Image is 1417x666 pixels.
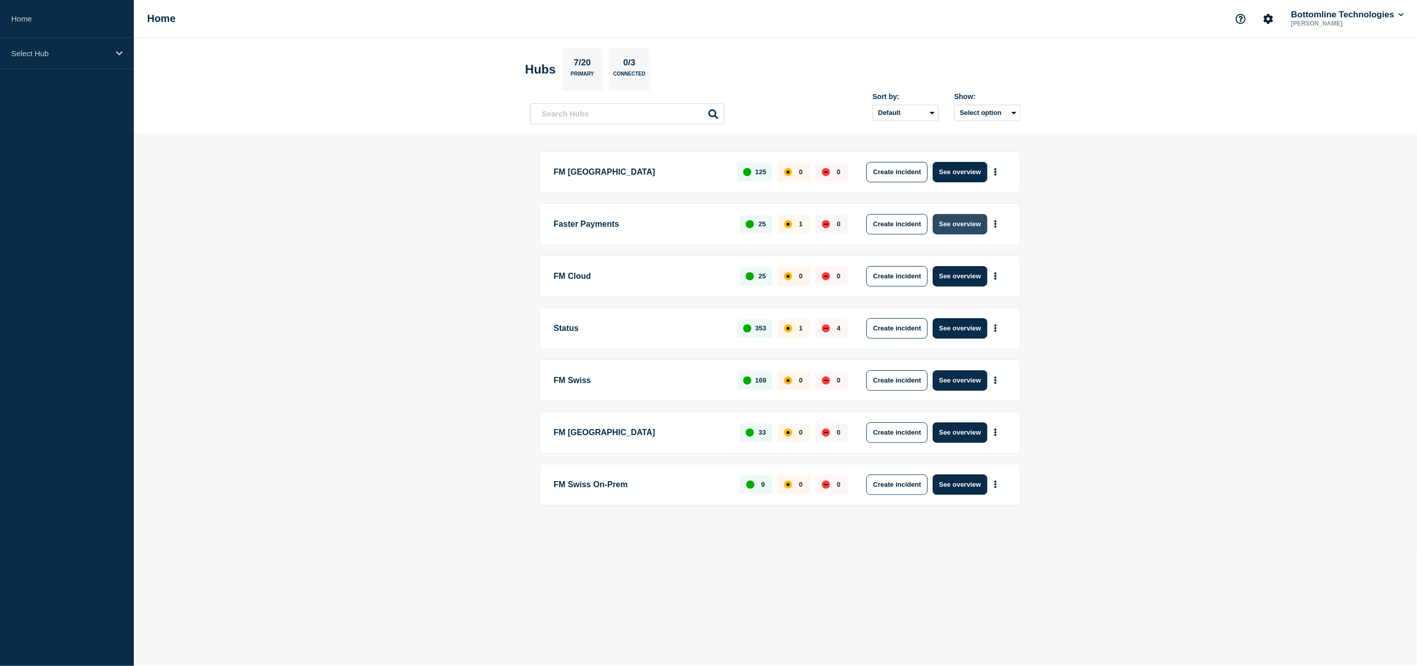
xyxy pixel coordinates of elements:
[1230,8,1251,30] button: Support
[554,162,726,182] p: FM [GEOGRAPHIC_DATA]
[822,272,830,280] div: down
[822,324,830,332] div: down
[746,429,754,437] div: up
[989,423,1002,442] button: More actions
[784,168,792,176] div: affected
[837,429,840,436] p: 0
[743,168,751,176] div: up
[743,376,751,385] div: up
[613,71,645,82] p: Connected
[954,92,1021,101] div: Show:
[837,220,840,228] p: 0
[837,168,840,176] p: 0
[755,168,767,176] p: 125
[1258,8,1279,30] button: Account settings
[784,220,792,228] div: affected
[746,272,754,280] div: up
[554,422,728,443] p: FM [GEOGRAPHIC_DATA]
[799,481,802,488] p: 0
[755,324,767,332] p: 353
[822,376,830,385] div: down
[799,376,802,384] p: 0
[933,162,987,182] button: See overview
[837,376,840,384] p: 0
[822,429,830,437] div: down
[837,272,840,280] p: 0
[989,267,1002,286] button: More actions
[554,318,726,339] p: Status
[989,162,1002,181] button: More actions
[933,214,987,234] button: See overview
[571,71,594,82] p: Primary
[799,324,802,332] p: 1
[933,474,987,495] button: See overview
[989,215,1002,233] button: More actions
[11,49,109,58] p: Select Hub
[866,370,928,391] button: Create incident
[799,168,802,176] p: 0
[866,214,928,234] button: Create incident
[755,376,767,384] p: 169
[784,376,792,385] div: affected
[866,422,928,443] button: Create incident
[799,272,802,280] p: 0
[866,162,928,182] button: Create incident
[554,370,726,391] p: FM Swiss
[933,266,987,287] button: See overview
[743,324,751,332] div: up
[822,220,830,228] div: down
[525,62,556,77] h2: Hubs
[1289,20,1396,27] p: [PERSON_NAME]
[570,58,595,71] p: 7/20
[989,371,1002,390] button: More actions
[746,220,754,228] div: up
[799,429,802,436] p: 0
[759,220,766,228] p: 25
[147,13,176,25] h1: Home
[933,370,987,391] button: See overview
[530,103,724,124] input: Search Hubs
[866,474,928,495] button: Create incident
[866,318,928,339] button: Create incident
[837,481,840,488] p: 0
[989,475,1002,494] button: More actions
[784,481,792,489] div: affected
[1289,10,1406,20] button: Bottomline Technologies
[872,92,939,101] div: Sort by:
[822,168,830,176] div: down
[620,58,640,71] p: 0/3
[837,324,840,332] p: 4
[554,266,728,287] p: FM Cloud
[954,105,1021,121] button: Select option
[822,481,830,489] div: down
[989,319,1002,338] button: More actions
[933,422,987,443] button: See overview
[933,318,987,339] button: See overview
[799,220,802,228] p: 1
[761,481,765,488] p: 9
[866,266,928,287] button: Create incident
[759,429,766,436] p: 33
[784,324,792,332] div: affected
[872,105,939,121] select: Sort by
[784,272,792,280] div: affected
[554,214,728,234] p: Faster Payments
[759,272,766,280] p: 25
[784,429,792,437] div: affected
[746,481,754,489] div: up
[554,474,728,495] p: FM Swiss On-Prem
